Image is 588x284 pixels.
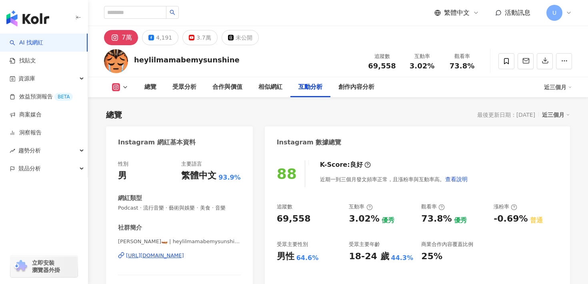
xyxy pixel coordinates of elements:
a: chrome extension立即安裝 瀏覽器外掛 [10,256,78,277]
div: 3.02% [349,213,379,225]
div: 總覽 [106,109,122,120]
a: 商案媒合 [10,111,42,119]
div: 44.3% [391,254,414,262]
div: 73.8% [421,213,452,225]
span: [PERSON_NAME]🛶 | heylilmamabemysunshine [118,238,241,245]
button: 3.7萬 [182,30,217,45]
span: rise [10,148,15,154]
span: search [170,10,175,15]
div: 受眾分析 [172,82,196,92]
div: 互動分析 [298,82,322,92]
button: 4,191 [142,30,178,45]
span: 活動訊息 [505,9,530,16]
div: 性別 [118,160,128,168]
span: 73.8% [450,62,474,70]
span: U [552,8,556,17]
div: Instagram 數據總覽 [277,138,342,147]
div: 繁體中文 [181,170,216,182]
button: 7萬 [104,30,138,45]
div: 優秀 [454,216,467,225]
div: 25% [421,250,442,263]
div: 社群簡介 [118,224,142,232]
div: 64.6% [296,254,319,262]
div: 69,558 [277,213,311,225]
div: 男性 [277,250,294,263]
div: 優秀 [382,216,394,225]
div: 漲粉率 [494,203,517,210]
div: 普通 [530,216,543,225]
div: 近期一到三個月發文頻率正常，且漲粉率與互動率高。 [320,171,468,187]
div: 觀看率 [447,52,477,60]
div: heylilmamabemysunshine [134,55,240,65]
span: 趨勢分析 [18,142,41,160]
span: Podcast · 流行音樂 · 藝術與娛樂 · 美食 · 音樂 [118,204,241,212]
div: 受眾主要年齡 [349,241,380,248]
div: 男 [118,170,127,182]
div: 觀看率 [421,203,445,210]
div: 近三個月 [544,81,572,94]
div: -0.69% [494,213,528,225]
span: 93.9% [218,173,241,182]
div: 3.7萬 [196,32,211,43]
div: 良好 [350,160,363,169]
div: 追蹤數 [367,52,397,60]
span: 競品分析 [18,160,41,178]
div: 創作內容分析 [338,82,374,92]
img: chrome extension [13,260,28,273]
div: 網紅類型 [118,194,142,202]
div: 未公開 [236,32,252,43]
span: 繁體中文 [444,8,470,17]
div: 總覽 [144,82,156,92]
div: 合作與價值 [212,82,242,92]
div: 相似網紅 [258,82,282,92]
a: 效益預測報告BETA [10,93,73,101]
a: searchAI 找網紅 [10,39,43,47]
div: 最後更新日期：[DATE] [477,112,535,118]
div: K-Score : [320,160,371,169]
a: 找貼文 [10,57,36,65]
img: KOL Avatar [104,49,128,73]
button: 未公開 [222,30,259,45]
img: logo [6,10,49,26]
div: 4,191 [156,32,172,43]
div: [URL][DOMAIN_NAME] [126,252,184,259]
div: Instagram 網紅基本資料 [118,138,196,147]
span: 69,558 [368,62,396,70]
div: 互動率 [407,52,437,60]
div: 互動率 [349,203,372,210]
div: 88 [277,166,297,182]
span: 立即安裝 瀏覽器外掛 [32,259,60,274]
span: 資源庫 [18,70,35,88]
span: 3.02% [410,62,434,70]
div: 18-24 歲 [349,250,389,263]
div: 追蹤數 [277,203,292,210]
div: 近三個月 [542,110,570,120]
span: 查看說明 [445,176,468,182]
a: [URL][DOMAIN_NAME] [118,252,241,259]
div: 受眾主要性別 [277,241,308,248]
div: 7萬 [122,32,132,43]
a: 洞察報告 [10,129,42,137]
div: 主要語言 [181,160,202,168]
div: 商業合作內容覆蓋比例 [421,241,473,248]
button: 查看說明 [445,171,468,187]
